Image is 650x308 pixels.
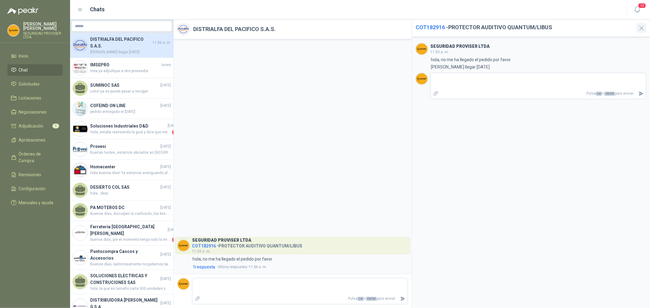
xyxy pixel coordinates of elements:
[172,129,178,135] span: 1
[162,62,171,68] span: lunes
[90,211,171,217] span: Buenos días, disculpen la confusión, los kits se encuentran en [GEOGRAPHIC_DATA], se hace el enví...
[193,256,272,262] p: hola, no me ha llegado el pedido por favor
[19,109,47,115] span: Negociaciones
[19,53,29,59] span: Inicio
[70,78,173,99] a: SUMINOC SAS[DATE]Listo! ya se puede pasar a recoger
[90,223,166,237] h4: Ferretería [GEOGRAPHIC_DATA][PERSON_NAME]
[23,22,63,30] p: [PERSON_NAME] [PERSON_NAME]
[168,123,178,129] span: [DATE]
[90,61,160,68] h4: IMSEPRO
[160,144,171,149] span: [DATE]
[192,249,211,254] span: 11:55 a. m.
[7,120,63,132] a: Adjudicación1
[90,36,151,49] h4: DISTRIALFA DEL PACIFICO S.A.S.
[218,264,247,270] span: Ultima respuesta
[160,205,171,211] span: [DATE]
[70,201,173,221] a: PA MOTEROS DC[DATE]Buenos días, disculpen la confusión, los kits se encuentran en [GEOGRAPHIC_DAT...
[632,4,643,15] button: 13
[8,25,19,36] img: Company Logo
[430,45,490,48] h3: SEGURIDAD PROVISER LTDA
[73,226,87,240] img: Company Logo
[19,67,28,73] span: Chat
[90,143,159,150] h4: Provesi
[70,139,173,160] a: Company LogoProvesi[DATE]Buenas tardes, estamos ubicados en [GEOGRAPHIC_DATA]. Cinta reflectiva: ...
[90,82,159,89] h4: SUMINOC SAS
[357,297,364,301] span: Ctrl
[70,221,173,246] a: Company LogoFerretería [GEOGRAPHIC_DATA][PERSON_NAME][DATE]buenos días, por el momento tengo solo...
[90,109,171,115] span: pedido entregado el [DATE]
[7,106,63,118] a: Negociaciones
[218,264,267,270] span: 11:56 a. m.
[70,160,173,180] a: Company LogoHomecenter[DATE]Hola buenos días! Ya estamos averiguando el estado y les confirmamos ...
[70,58,173,78] a: Company LogoIMSEPROluneshola ya adjudique a otro proveedor
[178,23,189,35] img: Company Logo
[416,24,445,30] span: COT182916
[90,191,171,196] span: hola , okey
[160,103,171,109] span: [DATE]
[23,32,63,39] p: SEGURIDAD PROVISER LTDA
[638,3,646,9] span: 13
[7,169,63,180] a: Remisiones
[431,64,490,70] p: [PERSON_NAME] llegar [DATE]
[192,242,302,248] h4: - PROTECTOR AUDITIVO QUANTUM/LIBUS
[172,237,178,243] span: 1
[441,88,636,99] p: Pulsa + para enviar
[70,180,173,201] a: DESIERTO COL SAS[DATE]hola , okey
[19,123,44,129] span: Adjudicación
[191,264,408,270] a: 1respuestaUltima respuesta11:56 a. m.
[90,150,171,156] span: Buenas tardes, estamos ubicados en [GEOGRAPHIC_DATA]. Cinta reflectiva: Algodón 35% Poliéster 65%...
[90,170,171,176] span: Hola buenos días! Ya estamos averiguando el estado y les confirmamos apenas sepamos.
[7,148,63,166] a: Órdenes de Compra
[203,293,398,304] p: Pulsa + para enviar
[7,134,63,146] a: Aprobaciones
[168,227,178,233] span: [DATE]
[160,82,171,88] span: [DATE]
[7,7,38,15] img: Logo peakr
[70,246,173,270] a: Company LogoPuntocompra Cascos y Accesorios[DATE]Buenos días, lastimosamente no podemos bajar más...
[7,64,63,76] a: Chat
[73,38,87,53] img: Company Logo
[596,92,602,96] span: Ctrl
[160,164,171,170] span: [DATE]
[90,68,171,74] span: hola ya adjudique a otro proveedor
[90,163,159,170] h4: Homecenter
[431,56,511,63] p: hola, no me ha llegado el pedido por favor
[19,137,46,143] span: Aprobaciones
[7,50,63,62] a: Inicio
[52,124,59,128] span: 1
[366,297,377,301] span: ENTER
[160,276,171,282] span: [DATE]
[192,239,251,242] h3: SEGURIDAD PROVISER LTDA
[73,101,87,116] img: Company Logo
[73,122,87,136] img: Company Logo
[90,102,159,109] h4: COFEIND ON LINE
[178,278,189,290] img: Company Logo
[70,99,173,119] a: Company LogoCOFEIND ON LINE[DATE]pedido entregado el [DATE]
[7,197,63,208] a: Manuales y ayuda
[73,163,87,177] img: Company Logo
[192,243,216,248] span: COT182916
[7,183,63,194] a: Configuración
[90,248,159,261] h4: Puntocompra Cascos y Accesorios
[90,89,171,94] span: Listo! ya se puede pasar a recoger
[431,88,441,99] label: Adjuntar archivos
[7,78,63,90] a: Solicitudes
[19,151,57,164] span: Órdenes de Compra
[73,250,87,265] img: Company Logo
[416,23,633,32] h2: - PROTECTOR AUDITIVO QUANTUM/LIBUS
[7,92,63,104] a: Licitaciones
[192,293,203,304] label: Adjuntar archivos
[70,33,173,58] a: Company LogoDISTRIALFA DEL PACIFICO S.A.S.11:56 a. m.[PERSON_NAME] llegar [DATE]
[152,40,171,46] span: 11:56 a. m.
[90,123,166,129] h4: Soluciones Industriales D&D
[90,5,105,14] h1: Chats
[70,270,173,294] a: SOLUCIONES ELECTRICAS Y CONSTRUCIONES SAS[DATE]hola, la que es tamaño carta 500 unidades y una ta...
[90,237,171,243] span: buenos días, por el momento tengo solo la imagen porque se mandan a fabricar
[398,293,408,304] button: Enviar
[416,73,428,85] img: Company Logo
[19,199,54,206] span: Manuales y ayuda
[70,119,173,139] a: Company LogoSoluciones Industriales D&D[DATE]Hola, estaba rastreando la guia y dice que esta en r...
[90,204,159,211] h4: PA MOTEROS DC
[636,88,646,99] button: Enviar
[19,81,40,87] span: Solicitudes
